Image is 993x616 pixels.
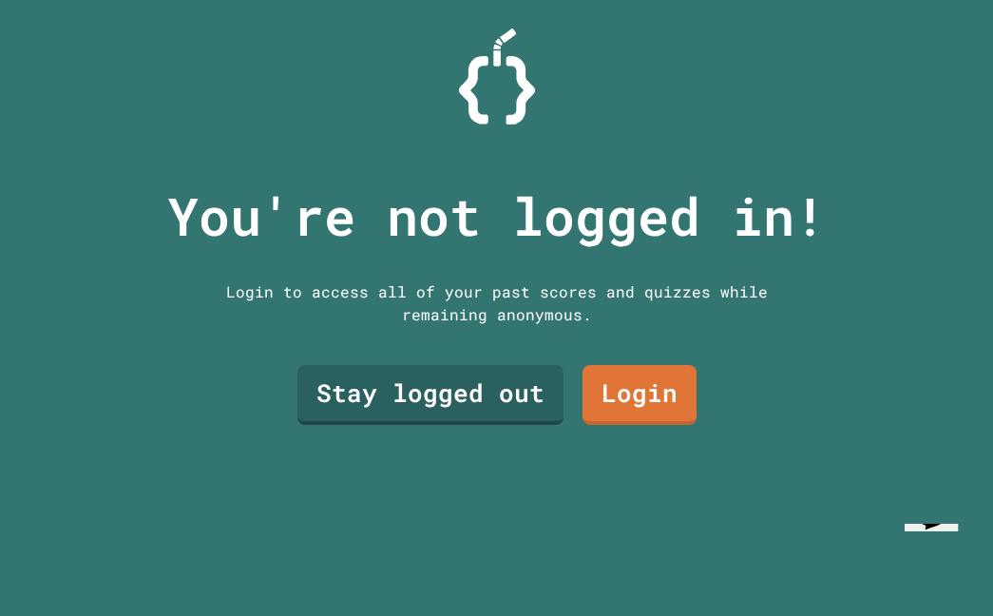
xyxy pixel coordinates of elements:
img: Logo.svg [459,29,535,125]
iframe: chat widget [897,524,979,602]
a: Login [582,365,697,425]
div: Login to access all of your past scores and quizzes while remaining anonymous. [212,280,782,326]
p: You're not logged in! [167,177,826,256]
a: Stay logged out [297,365,563,425]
